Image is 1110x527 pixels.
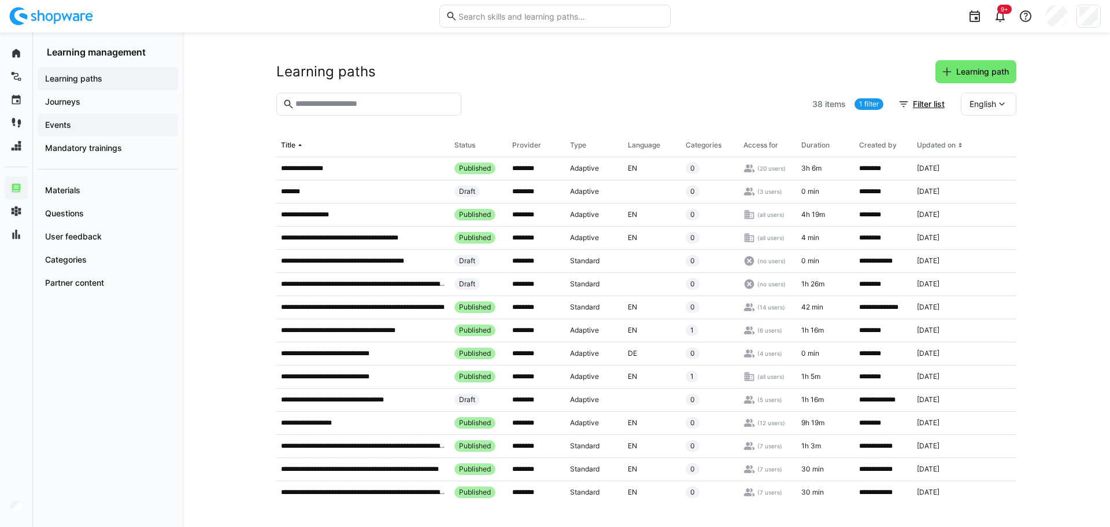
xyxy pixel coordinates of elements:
span: 0 [690,233,695,242]
span: EN [628,210,637,219]
span: [DATE] [917,349,939,358]
span: (all users) [757,373,785,381]
span: 0 [690,418,695,428]
span: (7 users) [757,442,782,450]
span: 1 [690,326,694,335]
span: 1h 16m [801,395,824,404]
span: Published [459,210,491,219]
span: EN [628,164,637,173]
div: Duration [801,141,830,150]
span: Published [459,164,491,173]
span: Published [459,326,491,335]
span: 30 min [801,465,824,474]
span: Adaptive [570,418,599,428]
span: Published [459,488,491,497]
span: Standard [570,488,600,497]
span: Draft [459,256,475,266]
span: Published [459,372,491,381]
span: 0 [690,303,695,312]
span: EN [628,465,637,474]
span: EN [628,418,637,428]
span: Adaptive [570,349,599,358]
span: Published [459,233,491,242]
span: 9+ [1001,6,1008,13]
span: 0 [690,210,695,219]
span: Published [459,441,491,451]
span: (7 users) [757,465,782,473]
div: Type [570,141,586,150]
span: 0 min [801,187,819,196]
span: Adaptive [570,372,599,381]
span: Draft [459,395,475,404]
span: EN [628,372,637,381]
div: Language [628,141,660,150]
span: Standard [570,441,600,451]
span: [DATE] [917,441,939,451]
span: EN [628,303,637,312]
span: English [970,98,996,110]
span: Published [459,418,491,428]
span: 0 [690,187,695,196]
span: 0 min [801,349,819,358]
span: [DATE] [917,279,939,289]
span: [DATE] [917,372,939,381]
span: 4 min [801,233,819,242]
h2: Learning paths [276,63,376,80]
span: [DATE] [917,488,939,497]
span: (no users) [757,280,786,288]
span: Published [459,303,491,312]
span: Published [459,349,491,358]
span: [DATE] [917,164,939,173]
span: Learning path [954,66,1011,78]
span: Standard [570,279,600,289]
span: [DATE] [917,210,939,219]
span: (14 users) [757,303,785,311]
span: (20 users) [757,164,786,172]
span: 1h 3m [801,441,821,451]
span: (6 users) [757,326,782,334]
div: Created by [859,141,897,150]
span: Standard [570,303,600,312]
span: 30 min [801,488,824,497]
span: (no users) [757,257,786,265]
span: Published [459,465,491,474]
span: 42 min [801,303,823,312]
span: 0 [690,256,695,266]
span: 4h 19m [801,210,825,219]
span: 1 [690,372,694,381]
span: Draft [459,279,475,289]
span: 9h 19m [801,418,824,428]
div: Status [454,141,475,150]
span: [DATE] [917,233,939,242]
span: 0 [690,349,695,358]
span: 0 [690,395,695,404]
span: Draft [459,187,475,196]
span: Filter list [911,98,946,110]
span: (5 users) [757,396,782,404]
span: 0 [690,465,695,474]
span: DE [628,349,637,358]
a: 1 filter [854,98,883,110]
span: 0 [690,441,695,451]
span: Adaptive [570,164,599,173]
span: 1h 16m [801,326,824,335]
span: Standard [570,256,600,266]
span: (all users) [757,234,785,242]
span: (12 users) [757,419,785,427]
span: [DATE] [917,187,939,196]
span: 3h 6m [801,164,822,173]
span: (7 users) [757,488,782,496]
span: EN [628,233,637,242]
span: 0 [690,488,695,497]
span: Standard [570,465,600,474]
span: Adaptive [570,210,599,219]
div: Access for [743,141,778,150]
input: Search skills and learning paths… [457,11,664,21]
span: 0 [690,164,695,173]
span: [DATE] [917,418,939,428]
span: [DATE] [917,465,939,474]
span: 1h 26m [801,279,824,289]
span: (all users) [757,211,785,219]
span: Adaptive [570,326,599,335]
span: [DATE] [917,326,939,335]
